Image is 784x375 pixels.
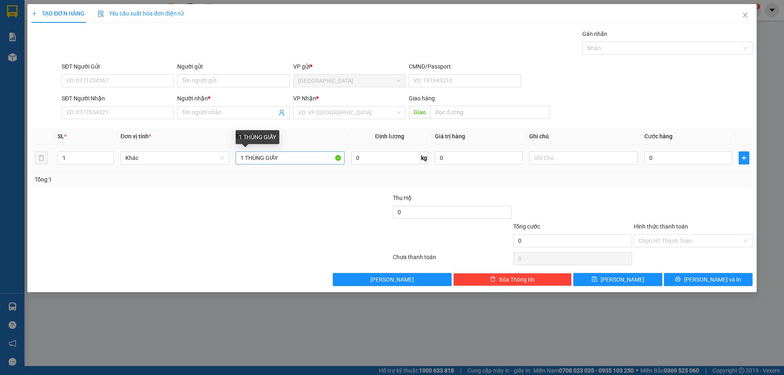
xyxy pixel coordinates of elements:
[430,106,550,119] input: Dọc đường
[490,276,496,283] span: delete
[675,276,681,283] span: printer
[739,151,749,164] button: plus
[58,133,64,140] span: SL
[98,11,104,17] img: icon
[62,62,174,71] div: SĐT Người Gửi
[370,275,414,284] span: [PERSON_NAME]
[742,12,748,18] span: close
[35,151,48,164] button: delete
[435,133,465,140] span: Giá trị hàng
[684,275,741,284] span: [PERSON_NAME] và In
[634,223,688,230] label: Hình thức thanh toán
[236,151,344,164] input: VD: Bàn, Ghế
[435,151,523,164] input: 0
[31,11,37,16] span: plus
[499,275,535,284] span: Xóa Thông tin
[375,133,404,140] span: Định lượng
[35,175,303,184] div: Tổng: 1
[453,273,572,286] button: deleteXóa Thông tin
[573,273,662,286] button: save[PERSON_NAME]
[739,155,749,161] span: plus
[409,106,430,119] span: Giao
[409,62,521,71] div: CMND/Passport
[529,151,638,164] input: Ghi Chú
[298,75,401,87] span: Đà Lạt
[582,31,607,37] label: Gán nhãn
[393,195,412,201] span: Thu Hộ
[392,253,512,267] div: Chưa thanh toán
[734,4,757,27] button: Close
[120,133,151,140] span: Đơn vị tính
[293,62,405,71] div: VP gửi
[601,275,644,284] span: [PERSON_NAME]
[98,10,184,17] span: Yêu cầu xuất hóa đơn điện tử
[177,94,290,103] div: Người nhận
[177,62,290,71] div: Người gửi
[278,109,285,116] span: user-add
[644,133,673,140] span: Cước hàng
[526,129,641,144] th: Ghi chú
[333,273,452,286] button: [PERSON_NAME]
[62,94,174,103] div: SĐT Người Nhận
[236,130,279,144] div: 1 THÙNG GIẤY
[125,152,224,164] span: Khác
[420,151,428,164] span: kg
[293,95,316,102] span: VP Nhận
[513,223,540,230] span: Tổng cước
[664,273,753,286] button: printer[PERSON_NAME] và In
[31,10,85,17] span: TẠO ĐƠN HÀNG
[409,95,435,102] span: Giao hàng
[592,276,597,283] span: save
